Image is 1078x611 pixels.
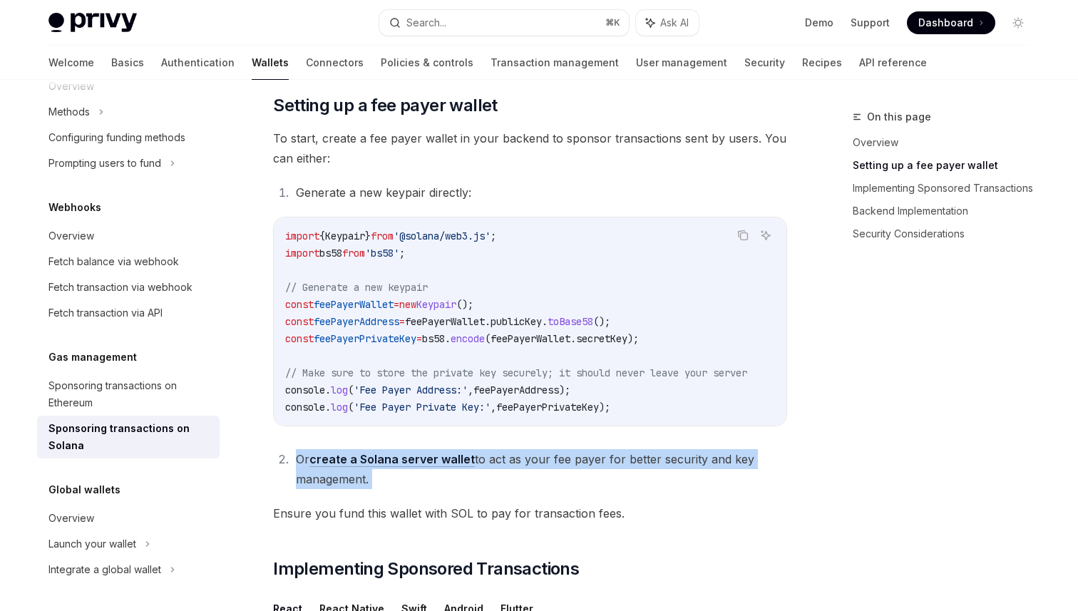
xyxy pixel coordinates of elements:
[853,154,1041,177] a: Setting up a fee payer wallet
[161,46,235,80] a: Authentication
[379,10,629,36] button: Search...⌘K
[48,510,94,527] div: Overview
[314,298,394,311] span: feePayerWallet
[314,315,399,328] span: feePayerAddress
[394,230,491,242] span: '@solana/web3.js'
[405,315,485,328] span: feePayerWallet
[853,222,1041,245] a: Security Considerations
[37,505,220,531] a: Overview
[325,384,331,396] span: .
[48,253,179,270] div: Fetch balance via webhook
[451,332,485,345] span: encode
[853,131,1041,154] a: Overview
[331,401,348,414] span: log
[319,247,342,260] span: bs58
[371,230,394,242] span: from
[285,230,319,242] span: import
[416,332,422,345] span: =
[273,94,498,117] span: Setting up a fee payer wallet
[37,300,220,326] a: Fetch transaction via API
[37,416,220,458] a: Sponsoring transactions on Solana
[365,230,371,242] span: }
[805,16,833,30] a: Demo
[660,16,689,30] span: Ask AI
[468,384,473,396] span: ,
[348,401,354,414] span: (
[918,16,973,30] span: Dashboard
[48,13,137,33] img: light logo
[576,332,627,345] span: secretKey
[491,230,496,242] span: ;
[285,247,319,260] span: import
[285,384,325,396] span: console
[802,46,842,80] a: Recipes
[365,247,399,260] span: 'bs58'
[456,298,473,311] span: ();
[1007,11,1030,34] button: Toggle dark mode
[48,279,192,296] div: Fetch transaction via webhook
[292,183,787,202] li: Generate a new keypair directly:
[867,108,931,125] span: On this page
[354,401,491,414] span: 'Fee Payer Private Key:'
[37,274,220,300] a: Fetch transaction via webhook
[285,332,314,345] span: const
[48,199,101,216] h5: Webhooks
[636,10,699,36] button: Ask AI
[48,304,163,322] div: Fetch transaction via API
[734,226,752,245] button: Copy the contents from the code block
[548,315,593,328] span: toBase58
[394,298,399,311] span: =
[636,46,727,80] a: User management
[306,46,364,80] a: Connectors
[859,46,927,80] a: API reference
[491,332,570,345] span: feePayerWallet
[491,46,619,80] a: Transaction management
[273,558,579,580] span: Implementing Sponsored Transactions
[48,481,120,498] h5: Global wallets
[37,223,220,249] a: Overview
[48,129,185,146] div: Configuring funding methods
[756,226,775,245] button: Ask AI
[325,230,365,242] span: Keypair
[48,535,136,553] div: Launch your wallet
[48,561,161,578] div: Integrate a global wallet
[399,315,405,328] span: =
[37,125,220,150] a: Configuring funding methods
[627,332,639,345] span: );
[348,384,354,396] span: (
[331,384,348,396] span: log
[285,366,747,379] span: // Make sure to store the private key securely; it should never leave your server
[48,155,161,172] div: Prompting users to fund
[342,247,365,260] span: from
[252,46,289,80] a: Wallets
[473,384,559,396] span: feePayerAddress
[285,281,428,294] span: // Generate a new keypair
[48,227,94,245] div: Overview
[325,401,331,414] span: .
[111,46,144,80] a: Basics
[48,46,94,80] a: Welcome
[491,401,496,414] span: ,
[381,46,473,80] a: Policies & controls
[559,384,570,396] span: );
[485,315,491,328] span: .
[314,332,416,345] span: feePayerPrivateKey
[406,14,446,31] div: Search...
[907,11,995,34] a: Dashboard
[605,17,620,29] span: ⌘ K
[37,249,220,274] a: Fetch balance via webhook
[48,377,211,411] div: Sponsoring transactions on Ethereum
[292,449,787,489] li: Or to act as your fee payer for better security and key management.
[399,247,405,260] span: ;
[542,315,548,328] span: .
[422,332,445,345] span: bs58
[851,16,890,30] a: Support
[593,315,610,328] span: ();
[491,315,542,328] span: publicKey
[496,401,599,414] span: feePayerPrivateKey
[48,420,211,454] div: Sponsoring transactions on Solana
[285,401,325,414] span: console
[445,332,451,345] span: .
[285,298,314,311] span: const
[285,315,314,328] span: const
